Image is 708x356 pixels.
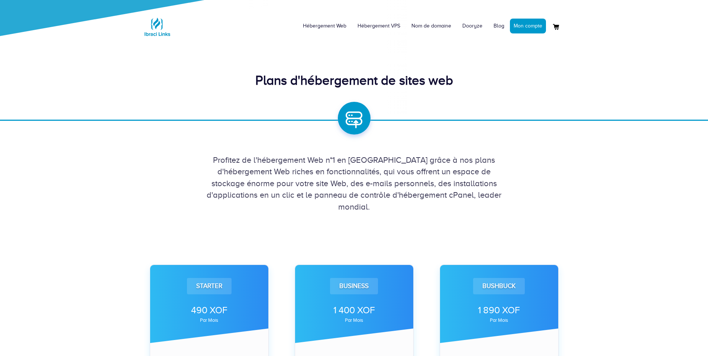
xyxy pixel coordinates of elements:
[305,304,403,317] div: 1 400 XOF
[406,15,457,37] a: Nom de domaine
[305,318,403,323] div: par mois
[488,15,510,37] a: Blog
[142,154,566,213] div: Profitez de l'hébergement Web n°1 en [GEOGRAPHIC_DATA] grâce à nos plans d'hébergement Web riches...
[160,318,258,323] div: par mois
[187,278,232,294] div: Starter
[450,304,548,317] div: 1 890 XOF
[352,15,406,37] a: Hébergement VPS
[457,15,488,37] a: Dooryze
[510,19,546,33] a: Mon compte
[160,304,258,317] div: 490 XOF
[450,318,548,323] div: par mois
[142,71,566,90] div: Plans d'hébergement de sites web
[473,278,525,294] div: Bushbuck
[330,278,378,294] div: Business
[142,6,172,42] a: Logo Ibraci Links
[142,12,172,42] img: Logo Ibraci Links
[297,15,352,37] a: Hébergement Web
